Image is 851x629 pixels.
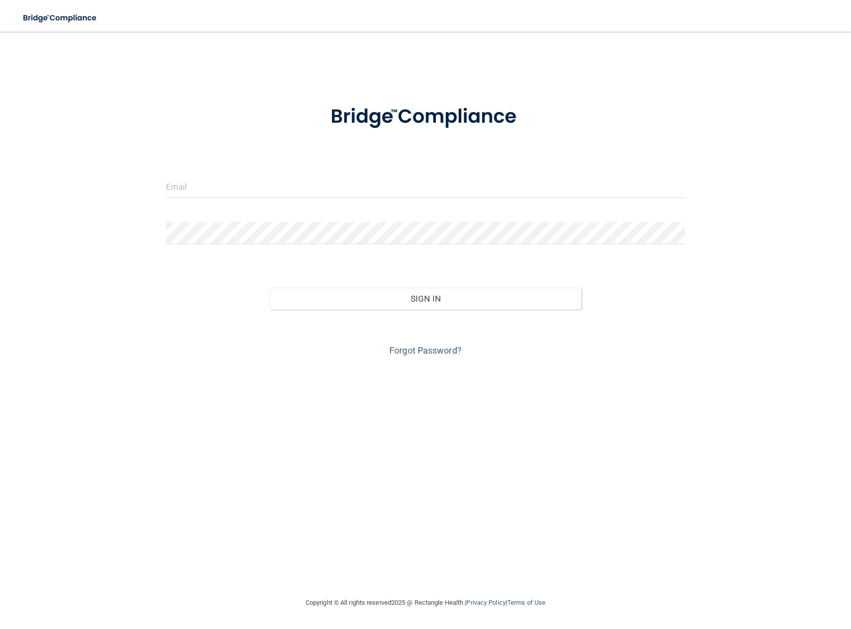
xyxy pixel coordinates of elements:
div: Copyright © All rights reserved 2025 @ Rectangle Health | | [245,587,606,619]
input: Email [166,175,685,198]
img: bridge_compliance_login_screen.278c3ca4.svg [15,8,106,28]
button: Sign In [270,288,582,310]
a: Terms of Use [507,599,545,606]
a: Privacy Policy [466,599,505,606]
img: bridge_compliance_login_screen.278c3ca4.svg [310,91,541,143]
a: Forgot Password? [389,345,462,356]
